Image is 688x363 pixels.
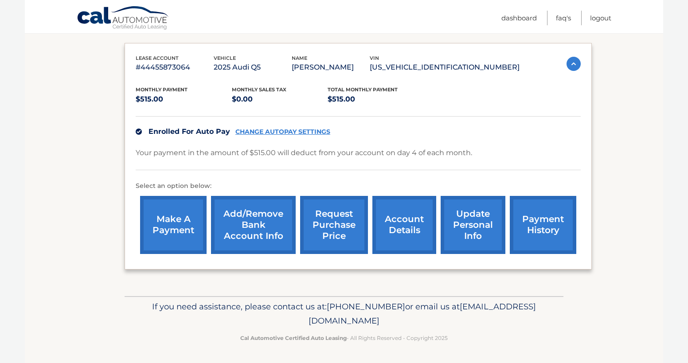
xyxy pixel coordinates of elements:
[214,61,292,74] p: 2025 Audi Q5
[370,61,520,74] p: [US_VEHICLE_IDENTIFICATION_NUMBER]
[136,147,472,159] p: Your payment in the amount of $515.00 will deduct from your account on day 4 of each month.
[136,61,214,74] p: #44455873064
[136,129,142,135] img: check.svg
[136,181,581,191] p: Select an option below:
[136,93,232,105] p: $515.00
[441,196,505,254] a: update personal info
[211,196,296,254] a: Add/Remove bank account info
[240,335,347,341] strong: Cal Automotive Certified Auto Leasing
[300,196,368,254] a: request purchase price
[567,57,581,71] img: accordion-active.svg
[372,196,436,254] a: account details
[235,128,330,136] a: CHANGE AUTOPAY SETTINGS
[149,127,230,136] span: Enrolled For Auto Pay
[130,333,558,343] p: - All Rights Reserved - Copyright 2025
[130,300,558,328] p: If you need assistance, please contact us at: or email us at
[327,301,405,312] span: [PHONE_NUMBER]
[328,86,398,93] span: Total Monthly Payment
[140,196,207,254] a: make a payment
[214,55,236,61] span: vehicle
[556,11,571,25] a: FAQ's
[77,6,170,31] a: Cal Automotive
[136,86,188,93] span: Monthly Payment
[501,11,537,25] a: Dashboard
[292,61,370,74] p: [PERSON_NAME]
[510,196,576,254] a: payment history
[232,86,286,93] span: Monthly sales Tax
[136,55,179,61] span: lease account
[292,55,307,61] span: name
[328,93,424,105] p: $515.00
[370,55,379,61] span: vin
[232,93,328,105] p: $0.00
[590,11,611,25] a: Logout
